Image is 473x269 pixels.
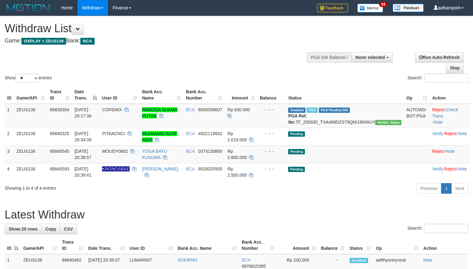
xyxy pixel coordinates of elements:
td: ZEUS138 [14,104,47,128]
th: Amount: activate to sort column ascending [225,86,257,104]
th: Trans ID: activate to sort column ascending [60,236,86,254]
span: BCA [186,166,194,171]
span: CSV [64,227,73,232]
span: Rp 1.019.000 [227,131,247,142]
span: Copy [45,227,56,232]
th: Bank Acc. Name: activate to sort column ascending [175,236,239,254]
span: Copy 6500359607 to clipboard [198,107,222,112]
span: PGA Pending [319,108,350,113]
span: Nama rekening ada tanda titik/strip, harap diedit [102,166,130,171]
div: - - - [260,130,283,137]
a: Run Auto-Refresh [415,52,464,63]
label: Search: [408,73,468,83]
input: Search: [424,73,468,83]
select: Showentries [16,73,39,83]
img: Feedback.jpg [317,4,348,12]
a: RANGGA SUKMA PUTRA [142,107,177,118]
span: BCA [186,149,194,154]
a: Note [433,120,443,125]
span: Show 25 rows [9,227,38,232]
td: AUTOWD-BOT-PGA [404,104,430,128]
div: Showing 1 to 4 of 4 entries [5,183,192,191]
a: Note [458,166,467,171]
a: Reject [432,149,444,154]
label: Show entries [5,73,52,83]
th: Amount: activate to sort column ascending [277,236,318,254]
span: Copy 4922119931 to clipboard [198,131,222,136]
img: Button%20Memo.svg [357,4,383,12]
a: Copy [41,224,60,234]
th: Balance [257,86,286,104]
td: ZEUS138 [14,128,47,145]
span: Marked by aafsolysreylen [307,108,318,113]
a: Verify [432,166,443,171]
span: Pending [288,149,305,154]
b: PGA Ref. No: [288,113,307,125]
td: TF_250930_TXA468DZST8QNI19NWUY [286,104,404,128]
span: PITAACNCI [102,131,125,136]
td: 4 [5,163,14,181]
span: Vendor URL: https://trx31.1velocity.biz [375,120,401,125]
div: - - - [260,166,283,172]
th: Action [421,236,468,254]
td: · · [430,104,470,128]
span: Copy 0374130800 to clipboard [198,149,222,154]
span: BCA [80,38,94,45]
span: Grabbed [288,108,306,113]
span: BCA [186,107,194,112]
a: CSV [60,224,77,234]
button: None selected [351,52,393,63]
a: YOGA BAYU KUSUMA [142,149,167,160]
a: [PERSON_NAME]- [142,166,179,171]
th: Op: activate to sort column ascending [373,236,421,254]
span: Rp 2.600.000 [227,149,247,160]
a: Note [458,131,467,136]
td: 2 [5,128,14,145]
span: Pending [288,167,305,172]
th: Op: activate to sort column ascending [404,86,430,104]
th: Date Trans.: activate to sort column descending [72,86,100,104]
img: panduan.png [393,4,424,12]
td: ZEUS138 [14,145,47,163]
span: 88840593 [50,166,69,171]
a: Previous [417,183,441,194]
th: Balance: activate to sort column ascending [319,236,347,254]
span: BCA [242,258,250,262]
td: · · [430,163,470,181]
label: Search: [408,224,468,233]
img: MOTION_logo.png [5,3,52,12]
a: Verify [432,131,443,136]
span: Pending [288,131,305,137]
div: PGA Site Balance / [307,52,351,63]
a: Show 25 rows [5,224,42,234]
span: None selected [355,55,385,60]
span: COFEMIX [102,107,122,112]
h4: Game: Bank: [5,38,309,44]
span: Rp 2.500.000 [227,166,247,178]
a: Note [423,258,433,262]
span: [DATE] 20:39:41 [74,166,91,178]
span: Copy 8535025505 to clipboard [198,166,222,171]
a: SUKIRNO [178,258,198,262]
th: ID: activate to sort column descending [5,236,21,254]
th: User ID: activate to sort column ascending [100,86,140,104]
a: 1 [441,183,452,194]
th: Bank Acc. Number: activate to sort column ascending [239,236,277,254]
span: 88840325 [50,131,69,136]
a: Reject [444,166,457,171]
th: Bank Acc. Number: activate to sort column ascending [183,86,225,104]
span: 88840545 [50,149,69,154]
div: - - - [260,107,283,113]
th: Status: activate to sort column ascending [347,236,373,254]
th: Action [430,86,470,104]
span: MOUDY0602 [102,149,128,154]
a: Next [451,183,468,194]
a: Reject [432,107,444,112]
td: 3 [5,145,14,163]
th: Trans ID: activate to sort column ascending [47,86,72,104]
td: · · [430,128,470,145]
span: [DATE] 20:17:36 [74,107,91,118]
h1: Withdraw List [5,22,309,35]
td: ZEUS138 [14,163,47,181]
span: [DATE] 20:38:57 [74,149,91,160]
